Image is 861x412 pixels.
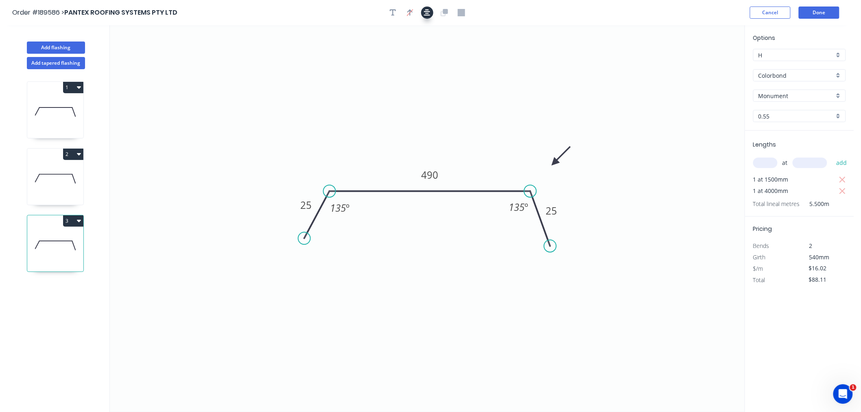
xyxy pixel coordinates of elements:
[753,34,776,42] span: Options
[300,198,312,212] tspan: 25
[758,112,834,121] input: Thickness
[27,42,85,54] button: Add flashing
[850,384,857,391] span: 1
[833,384,853,404] iframe: Intercom live chat
[758,71,834,80] input: Material
[753,198,800,210] span: Total lineal metres
[753,140,776,149] span: Lengths
[753,265,763,272] span: $/m
[753,253,766,261] span: Girth
[525,200,529,214] tspan: º
[809,242,813,250] span: 2
[800,198,830,210] span: 5.500m
[809,253,830,261] span: 540mm
[753,185,789,197] span: 1 at 4000mm
[546,204,557,217] tspan: 25
[758,51,834,59] input: Price level
[758,92,834,100] input: Colour
[753,174,789,185] span: 1 at 1500mm
[346,201,350,215] tspan: º
[799,7,839,19] button: Done
[753,276,765,284] span: Total
[63,215,83,227] button: 3
[753,225,772,233] span: Pricing
[750,7,791,19] button: Cancel
[63,149,83,160] button: 2
[782,157,788,169] span: at
[509,200,525,214] tspan: 135
[27,57,85,69] button: Add tapered flashing
[753,242,769,250] span: Bends
[421,169,438,182] tspan: 490
[330,201,346,215] tspan: 135
[832,156,851,170] button: add
[63,82,83,93] button: 1
[12,8,64,17] span: Order #189586 >
[64,8,177,17] span: PANTEX ROOFING SYSTEMS PTY LTD
[110,25,745,412] svg: 0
